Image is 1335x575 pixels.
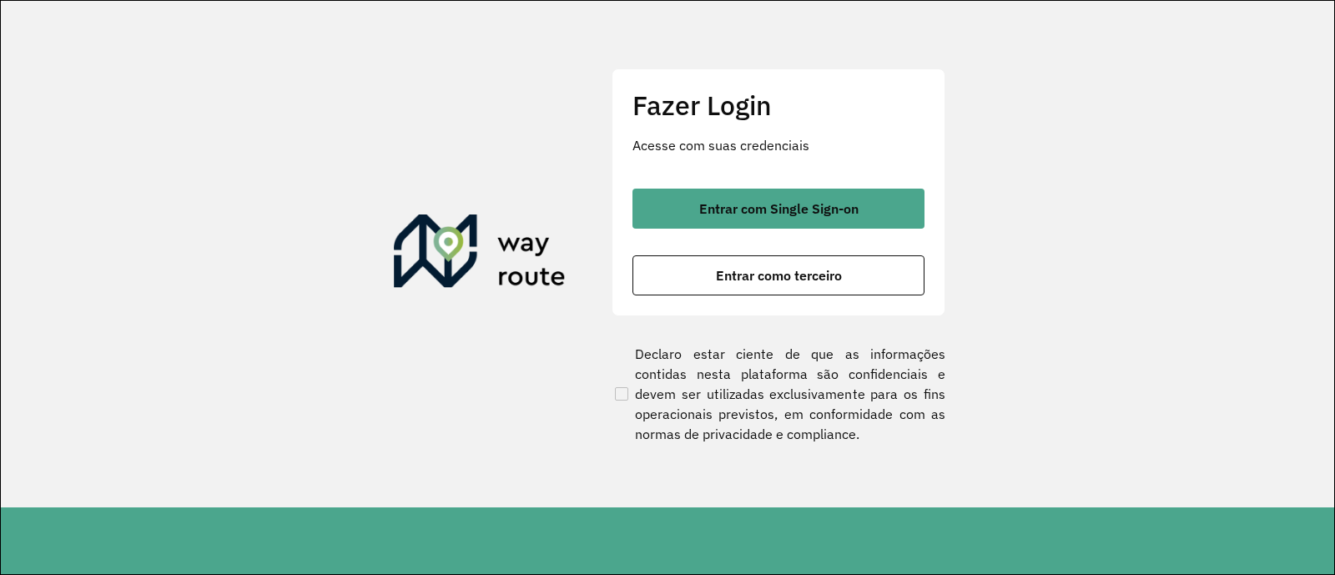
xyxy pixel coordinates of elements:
span: Entrar como terceiro [716,269,842,282]
button: button [632,255,924,295]
span: Entrar com Single Sign-on [699,202,859,215]
button: button [632,189,924,229]
p: Acesse com suas credenciais [632,135,924,155]
label: Declaro estar ciente de que as informações contidas nesta plataforma são confidenciais e devem se... [612,344,945,444]
img: Roteirizador AmbevTech [394,214,566,295]
h2: Fazer Login [632,89,924,121]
